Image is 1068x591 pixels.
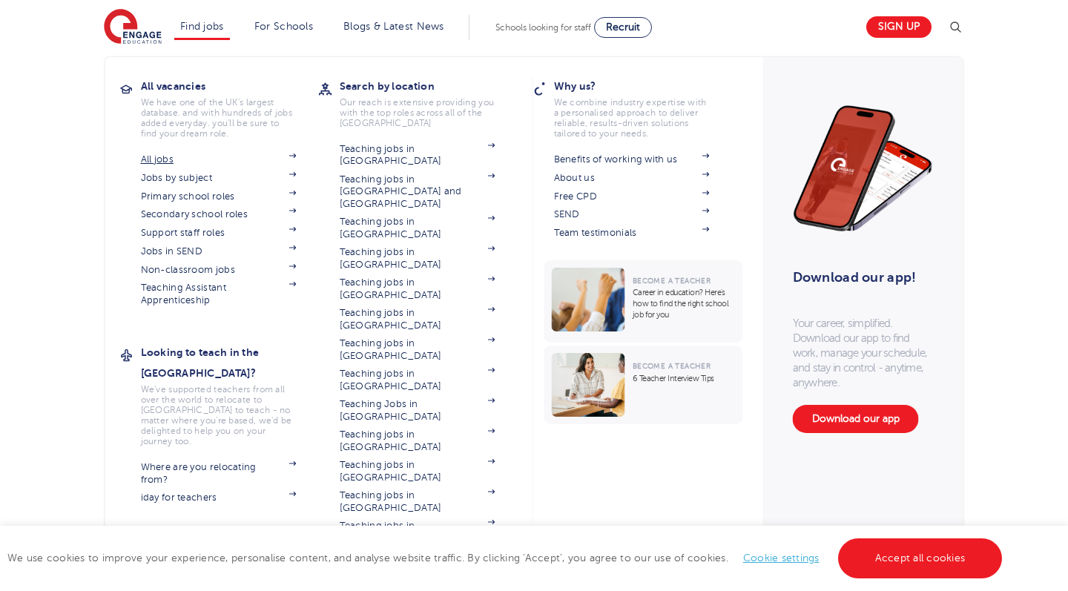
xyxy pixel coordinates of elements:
a: Secondary school roles [141,208,297,220]
p: Your career, simplified. Download our app to find work, manage your schedule, and stay in control... [793,316,934,390]
a: Where are you relocating from? [141,461,297,486]
p: We combine industry expertise with a personalised approach to deliver reliable, results-driven so... [554,97,710,139]
a: Why us?We combine industry expertise with a personalised approach to deliver reliable, results-dr... [554,76,732,139]
span: Schools looking for staff [495,22,591,33]
a: All jobs [141,153,297,165]
h3: All vacancies [141,76,319,96]
a: Accept all cookies [838,538,1003,578]
p: 6 Teacher Interview Tips [633,373,736,384]
a: Benefits of working with us [554,153,710,165]
h3: Looking to teach in the [GEOGRAPHIC_DATA]? [141,342,319,383]
span: Recruit [606,22,640,33]
a: Teaching jobs in [GEOGRAPHIC_DATA] [340,216,495,240]
a: For Schools [254,21,313,32]
a: Teaching jobs in [GEOGRAPHIC_DATA] and [GEOGRAPHIC_DATA] [340,174,495,210]
a: SEND [554,208,710,220]
a: All vacanciesWe have one of the UK's largest database. and with hundreds of jobs added everyday. ... [141,76,319,139]
p: Our reach is extensive providing you with the top roles across all of the [GEOGRAPHIC_DATA] [340,97,495,128]
a: Teaching jobs in [GEOGRAPHIC_DATA] [340,337,495,362]
a: Blogs & Latest News [343,21,444,32]
a: Become a Teacher6 Teacher Interview Tips [544,346,747,424]
span: Become a Teacher [633,277,711,285]
h3: Search by location [340,76,518,96]
a: Teaching jobs in [GEOGRAPHIC_DATA] [340,429,495,453]
p: We've supported teachers from all over the world to relocate to [GEOGRAPHIC_DATA] to teach - no m... [141,384,297,446]
a: Teaching jobs in [GEOGRAPHIC_DATA] [340,459,495,483]
a: Search by locationOur reach is extensive providing you with the top roles across all of the [GEOG... [340,76,518,128]
a: Download our app [793,405,919,433]
p: Career in education? Here’s how to find the right school job for you [633,287,736,320]
a: Cookie settings [743,552,820,564]
a: Recruit [594,17,652,38]
a: Teaching jobs in [GEOGRAPHIC_DATA] [340,368,495,392]
a: Jobs in SEND [141,245,297,257]
h3: Why us? [554,76,732,96]
a: About us [554,172,710,184]
img: Engage Education [104,9,162,46]
a: Teaching jobs in [GEOGRAPHIC_DATA] [340,246,495,271]
a: Teaching jobs in [GEOGRAPHIC_DATA] [340,489,495,514]
a: Jobs by subject [141,172,297,184]
a: Teaching jobs in [GEOGRAPHIC_DATA] [340,143,495,168]
a: Teaching jobs in [GEOGRAPHIC_DATA] [340,307,495,331]
span: Become a Teacher [633,362,711,370]
a: Teaching jobs in [GEOGRAPHIC_DATA] [340,520,495,544]
a: Sign up [866,16,932,38]
a: Teaching Assistant Apprenticeship [141,282,297,306]
span: We use cookies to improve your experience, personalise content, and analyse website traffic. By c... [7,552,1006,564]
a: Team testimonials [554,227,710,239]
a: Become a TeacherCareer in education? Here’s how to find the right school job for you [544,260,747,343]
a: Primary school roles [141,191,297,202]
a: Find jobs [180,21,224,32]
a: Free CPD [554,191,710,202]
a: Teaching jobs in [GEOGRAPHIC_DATA] [340,277,495,301]
a: Support staff roles [141,227,297,239]
h3: Download our app! [793,261,927,294]
p: We have one of the UK's largest database. and with hundreds of jobs added everyday. you'll be sur... [141,97,297,139]
a: Looking to teach in the [GEOGRAPHIC_DATA]?We've supported teachers from all over the world to rel... [141,342,319,446]
a: iday for teachers [141,492,297,503]
a: Teaching Jobs in [GEOGRAPHIC_DATA] [340,398,495,423]
a: Non-classroom jobs [141,264,297,276]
